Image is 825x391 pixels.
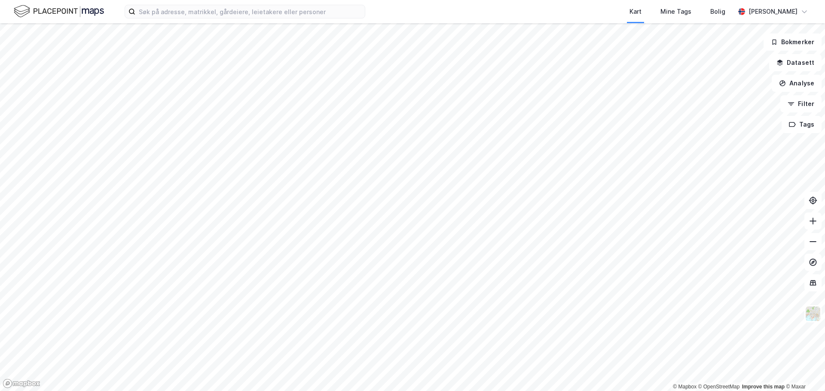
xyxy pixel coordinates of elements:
[780,95,822,112] button: Filter
[698,384,740,390] a: OpenStreetMap
[135,5,365,18] input: Søk på adresse, matrikkel, gårdeiere, leietakere eller personer
[629,6,642,17] div: Kart
[764,33,822,51] button: Bokmerker
[782,116,822,133] button: Tags
[772,75,822,92] button: Analyse
[782,350,825,391] iframe: Chat Widget
[769,54,822,71] button: Datasett
[660,6,691,17] div: Mine Tags
[673,384,697,390] a: Mapbox
[710,6,725,17] div: Bolig
[3,379,40,388] a: Mapbox homepage
[805,306,821,322] img: Z
[14,4,104,19] img: logo.f888ab2527a4732fd821a326f86c7f29.svg
[742,384,785,390] a: Improve this map
[749,6,797,17] div: [PERSON_NAME]
[782,350,825,391] div: Kontrollprogram for chat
